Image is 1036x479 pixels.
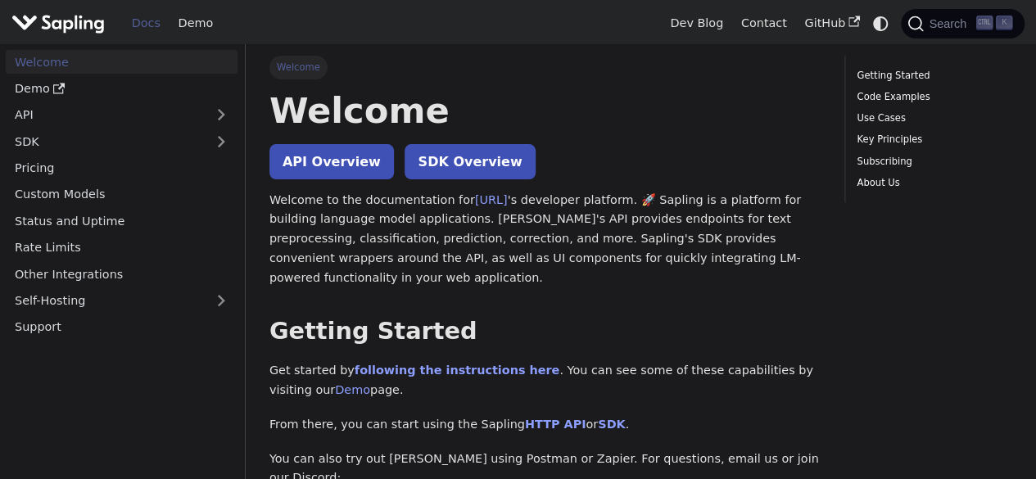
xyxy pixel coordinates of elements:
[857,175,1007,191] a: About Us
[661,11,731,36] a: Dev Blog
[269,56,328,79] span: Welcome
[355,364,559,377] a: following the instructions here
[405,144,535,179] a: SDK Overview
[6,103,205,127] a: API
[6,129,205,153] a: SDK
[6,183,238,206] a: Custom Models
[732,11,796,36] a: Contact
[269,144,394,179] a: API Overview
[901,9,1024,38] button: Search (Ctrl+K)
[795,11,868,36] a: GitHub
[269,88,821,133] h1: Welcome
[6,209,238,233] a: Status and Uptime
[170,11,222,36] a: Demo
[6,77,238,101] a: Demo
[11,11,111,35] a: Sapling.ai
[6,50,238,74] a: Welcome
[269,317,821,346] h2: Getting Started
[269,56,821,79] nav: Breadcrumbs
[857,111,1007,126] a: Use Cases
[857,132,1007,147] a: Key Principles
[6,236,238,260] a: Rate Limits
[205,129,238,153] button: Expand sidebar category 'SDK'
[525,418,586,431] a: HTTP API
[123,11,170,36] a: Docs
[269,415,821,435] p: From there, you can start using the Sapling or .
[475,193,508,206] a: [URL]
[857,68,1007,84] a: Getting Started
[335,383,370,396] a: Demo
[598,418,625,431] a: SDK
[857,89,1007,105] a: Code Examples
[205,103,238,127] button: Expand sidebar category 'API'
[924,17,976,30] span: Search
[6,156,238,180] a: Pricing
[269,361,821,400] p: Get started by . You can see some of these capabilities by visiting our page.
[11,11,105,35] img: Sapling.ai
[6,315,238,339] a: Support
[996,16,1012,30] kbd: K
[269,191,821,288] p: Welcome to the documentation for 's developer platform. 🚀 Sapling is a platform for building lang...
[857,154,1007,169] a: Subscribing
[6,262,238,286] a: Other Integrations
[869,11,893,35] button: Switch between dark and light mode (currently system mode)
[6,289,238,313] a: Self-Hosting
